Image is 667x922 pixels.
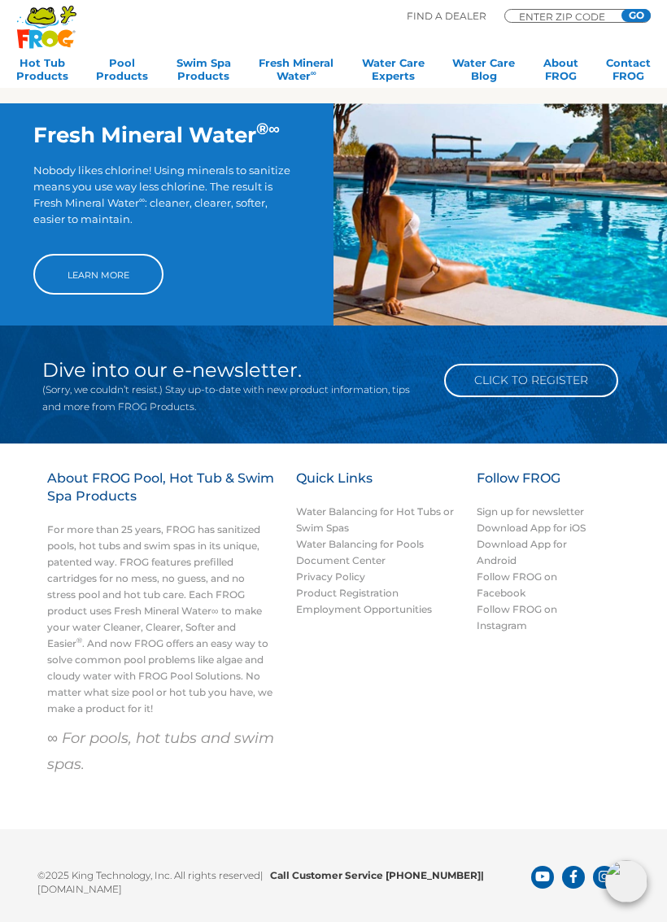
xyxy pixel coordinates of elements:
[407,9,486,24] p: Find A Dealer
[296,505,454,534] a: Water Balancing for Hot Tubs or Swim Spas
[562,866,585,889] a: FROG Products Facebook Page
[477,470,607,504] h3: Follow FROG
[47,470,275,522] h3: About FROG Pool, Hot Tub & Swim Spa Products
[259,56,333,89] a: Fresh MineralWater∞
[481,869,484,881] span: |
[477,505,584,518] a: Sign up for newsletter
[268,119,280,138] sup: ∞
[296,603,432,615] a: Employment Opportunities
[96,56,148,89] a: PoolProducts
[76,636,82,645] sup: ®
[296,570,365,583] a: Privacy Policy
[621,9,651,22] input: GO
[260,869,263,881] span: |
[605,860,647,902] img: openIcon
[33,122,300,148] h2: Fresh Mineral Water
[517,12,615,20] input: Zip Code Form
[296,554,386,566] a: Document Center
[311,68,316,77] sup: ∞
[452,56,515,89] a: Water CareBlog
[362,56,425,89] a: Water CareExperts
[477,522,586,534] a: Download App for iOS
[42,381,427,415] p: (Sorry, we couldn’t resist.) Stay up-to-date with new product information, tips and more from FRO...
[543,56,578,89] a: AboutFROG
[296,587,399,599] a: Product Registration
[177,56,231,89] a: Swim SpaProducts
[444,364,618,397] a: Click to Register
[606,56,651,89] a: ContactFROG
[37,883,122,895] a: [DOMAIN_NAME]
[47,522,275,717] p: For more than 25 years, FROG has sanitized pools, hot tubs and swim spas in its unique, patented ...
[47,729,274,773] em: ∞ For pools, hot tubs and swim spas.
[531,866,554,889] a: FROG Products You Tube Page
[37,860,531,896] p: ©2025 King Technology, Inc. All rights reserved
[333,103,667,326] img: img-truth-about-salt-fpo
[477,538,567,566] a: Download App for Android
[296,470,464,504] h3: Quick Links
[33,162,300,238] p: Nobody likes chlorine! Using minerals to sanitize means you use way less chlorine. The result is ...
[296,538,424,550] a: Water Balancing for Pools
[256,119,268,138] sup: ®
[16,56,68,89] a: Hot TubProducts
[42,360,427,381] h2: Dive into our e-newsletter.
[33,254,163,295] a: Learn More
[593,866,616,889] a: FROG Products Instagram Page
[139,195,145,204] sup: ∞
[270,869,489,881] b: Call Customer Service [PHONE_NUMBER]
[477,570,557,599] a: Follow FROG on Facebook
[477,603,557,631] a: Follow FROG on Instagram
